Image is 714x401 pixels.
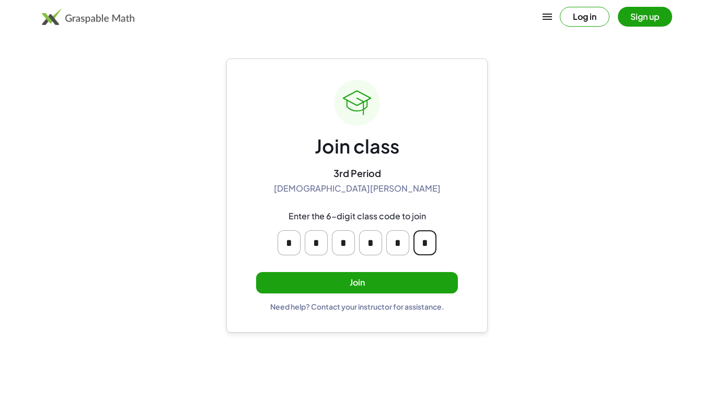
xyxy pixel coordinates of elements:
input: Please enter OTP character 3 [332,230,355,255]
input: Please enter OTP character 6 [413,230,436,255]
div: [DEMOGRAPHIC_DATA][PERSON_NAME] [274,183,441,194]
div: Join class [315,134,399,159]
input: Please enter OTP character 2 [305,230,328,255]
div: Enter the 6-digit class code to join [289,211,426,222]
button: Log in [560,7,609,27]
div: Need help? Contact your instructor for assistance. [270,302,444,311]
button: Sign up [618,7,672,27]
button: Join [256,272,458,293]
input: Please enter OTP character 5 [386,230,409,255]
input: Please enter OTP character 4 [359,230,382,255]
div: 3rd Period [333,167,381,179]
input: Please enter OTP character 1 [278,230,301,255]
